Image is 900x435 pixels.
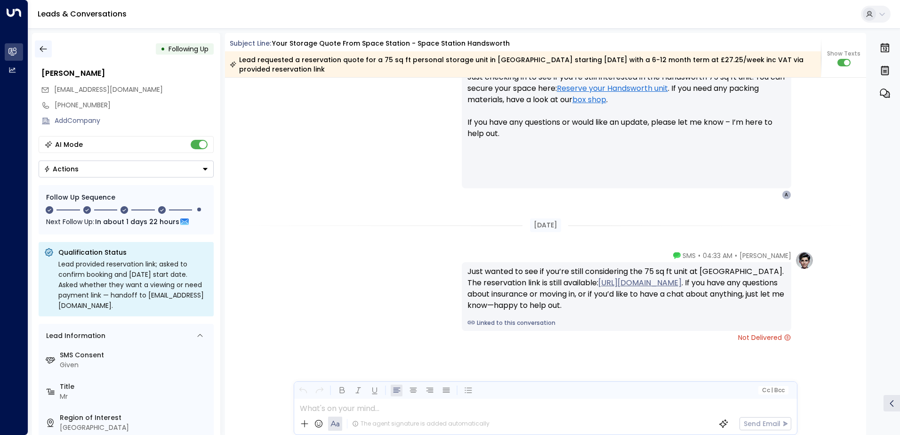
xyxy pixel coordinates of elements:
div: Follow Up Sequence [46,193,206,202]
div: Next Follow Up: [46,217,206,227]
div: Lead Information [43,331,105,341]
span: Following Up [169,44,209,54]
button: Redo [313,385,325,396]
p: Qualification Status [58,248,208,257]
div: [DATE] [530,218,561,232]
div: Mr [60,392,210,402]
label: Region of Interest [60,413,210,423]
div: AddCompany [55,116,214,126]
label: Title [60,382,210,392]
span: Subject Line: [230,39,271,48]
p: Hi [PERSON_NAME], Just checking in to see if you’re still interested in the Handsworth 75 sq ft u... [467,49,786,151]
span: 04:33 AM [703,251,732,260]
button: Undo [297,385,309,396]
button: Cc|Bcc [758,386,788,395]
a: Reserve your Handsworth unit [557,83,668,94]
label: SMS Consent [60,350,210,360]
div: • [161,40,165,57]
div: Lead requested a reservation quote for a 75 sq ft personal storage unit in [GEOGRAPHIC_DATA] star... [230,55,816,74]
div: [PHONE_NUMBER] [55,100,214,110]
span: • [735,251,737,260]
span: Show Texts [827,49,860,58]
div: [GEOGRAPHIC_DATA] [60,423,210,433]
a: box shop [572,94,606,105]
div: Button group with a nested menu [39,161,214,177]
div: Given [60,360,210,370]
span: Cc Bcc [762,387,784,394]
div: AI Mode [55,140,83,149]
div: The agent signature is added automatically [352,419,490,428]
span: alimunawar0754@gmail.com [54,85,163,95]
div: Your storage quote from Space Station - Space Station Handsworth [272,39,510,48]
div: A [782,190,791,200]
div: Just wanted to see if you’re still considering the 75 sq ft unit at [GEOGRAPHIC_DATA]. The reserv... [467,266,786,311]
button: Actions [39,161,214,177]
a: Leads & Conversations [38,8,127,19]
a: [URL][DOMAIN_NAME] [598,277,682,289]
div: [PERSON_NAME] [41,68,214,79]
span: | [771,387,773,394]
span: Not Delivered [738,333,791,342]
span: [EMAIL_ADDRESS][DOMAIN_NAME] [54,85,163,94]
div: Lead provided reservation link; asked to confirm booking and [DATE] start date. Asked whether the... [58,259,208,311]
span: In about 1 days 22 hours [95,217,179,227]
span: SMS [683,251,696,260]
span: [PERSON_NAME] [739,251,791,260]
img: profile-logo.png [795,251,814,270]
div: Actions [44,165,79,173]
span: • [698,251,700,260]
a: Linked to this conversation [467,319,786,327]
